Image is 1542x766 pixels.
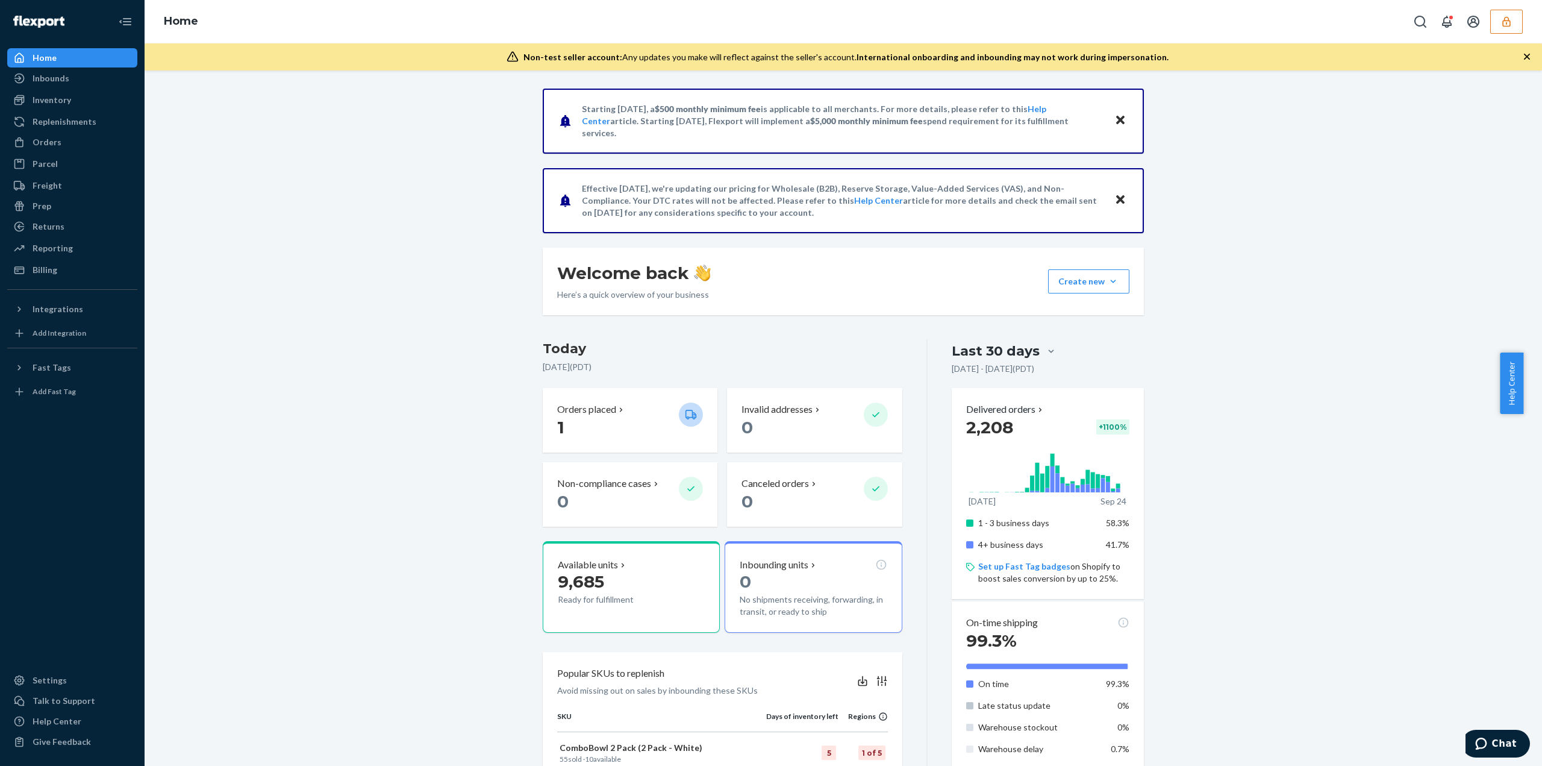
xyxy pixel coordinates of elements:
[7,324,137,343] a: Add Integration
[557,477,651,491] p: Non-compliance cases
[558,558,618,572] p: Available units
[966,417,1013,438] span: 2,208
[33,180,62,192] div: Freight
[655,104,761,114] span: $500 monthly minimum fee
[766,711,838,732] th: Days of inventory left
[694,265,711,281] img: hand-wave emoji
[1117,722,1129,732] span: 0%
[33,136,61,148] div: Orders
[978,561,1070,571] a: Set up Fast Tag badges
[33,158,58,170] div: Parcel
[7,712,137,731] a: Help Center
[7,217,137,236] a: Returns
[978,721,1097,733] p: Warehouse stockout
[978,700,1097,712] p: Late status update
[7,358,137,377] button: Fast Tags
[33,386,76,397] div: Add Fast Tag
[1106,679,1129,689] span: 99.3%
[952,363,1034,375] p: [DATE] - [DATE] ( PDT )
[1106,539,1129,550] span: 41.7%
[13,16,64,28] img: Flexport logo
[810,116,923,126] span: $5,000 monthly minimum fee
[740,558,808,572] p: Inbounding units
[969,495,996,507] p: [DATE]
[1466,730,1530,760] iframe: Opens a widget where you can chat to one of our agents
[33,328,86,338] div: Add Integration
[113,10,137,34] button: Close Navigation
[7,671,137,690] a: Settings
[33,94,71,106] div: Inventory
[741,417,753,438] span: 0
[164,14,198,28] a: Home
[1408,10,1432,34] button: Open Search Box
[1106,518,1129,528] span: 58.3%
[557,667,664,680] p: Popular SKUs to replenish
[33,736,91,748] div: Give Feedback
[740,594,887,618] p: No shipments receiving, forwarding, in transit, or ready to ship
[557,491,569,512] span: 0
[543,541,720,633] button: Available units9,685Ready for fulfillment
[838,711,888,721] div: Regions
[558,571,604,592] span: 9,685
[7,239,137,258] a: Reporting
[33,695,95,707] div: Talk to Support
[741,403,813,416] p: Invalid addresses
[7,154,137,174] a: Parcel
[7,691,137,711] button: Talk to Support
[557,711,766,732] th: SKU
[1500,353,1523,414] button: Help Center
[33,221,64,233] div: Returns
[1111,744,1129,754] span: 0.7%
[1113,112,1128,130] button: Close
[966,630,1017,651] span: 99.3%
[557,417,564,438] span: 1
[560,742,764,754] p: ComboBowl 2 Pack (2 Pack - White)
[740,571,751,592] span: 0
[557,289,711,301] p: Here’s a quick overview of your business
[582,103,1103,139] p: Starting [DATE], a is applicable to all merchants. For more details, please refer to this article...
[33,303,83,315] div: Integrations
[154,4,208,39] ol: breadcrumbs
[7,300,137,319] button: Integrations
[966,403,1045,416] button: Delivered orders
[1096,419,1129,435] div: + 1100 %
[543,361,902,373] p: [DATE] ( PDT )
[7,69,137,88] a: Inbounds
[7,176,137,195] a: Freight
[523,52,622,62] span: Non-test seller account:
[952,342,1040,360] div: Last 30 days
[7,382,137,401] a: Add Fast Tag
[1461,10,1485,34] button: Open account menu
[7,90,137,110] a: Inventory
[543,462,717,527] button: Non-compliance cases 0
[966,616,1038,630] p: On-time shipping
[523,51,1169,63] div: Any updates you make will reflect against the seller's account.
[33,200,51,212] div: Prep
[978,560,1129,585] p: on Shopify to boost sales conversion by up to 25%.
[978,517,1097,529] p: 1 - 3 business days
[725,541,902,633] button: Inbounding units0No shipments receiving, forwarding, in transit, or ready to ship
[1048,269,1129,294] button: Create new
[585,755,593,764] span: 10
[7,196,137,216] a: Prep
[557,685,758,697] p: Avoid missing out on sales by inbounding these SKUs
[1435,10,1459,34] button: Open notifications
[560,754,764,764] p: sold · available
[1117,700,1129,711] span: 0%
[33,674,67,686] div: Settings
[7,112,137,131] a: Replenishments
[978,743,1097,755] p: Warehouse delay
[33,116,96,128] div: Replenishments
[858,746,885,760] div: 1 of 5
[33,52,57,64] div: Home
[978,678,1097,690] p: On time
[543,388,717,453] button: Orders placed 1
[854,195,903,206] a: Help Center
[582,183,1103,219] p: Effective [DATE], we're updating our pricing for Wholesale (B2B), Reserve Storage, Value-Added Se...
[741,477,809,491] p: Canceled orders
[560,755,568,764] span: 55
[822,746,836,760] div: 5
[7,133,137,152] a: Orders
